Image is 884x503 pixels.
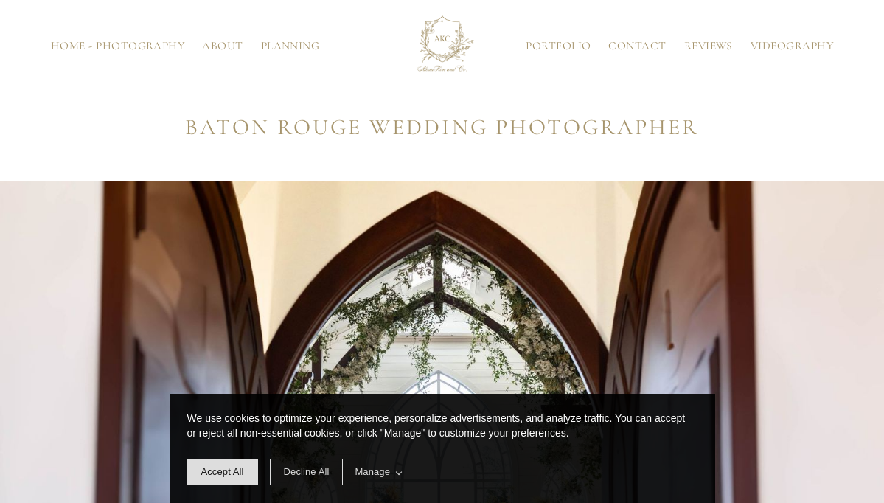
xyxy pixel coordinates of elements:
span: allow cookie message [187,459,258,485]
a: Home - Photography [42,41,193,52]
a: Contact [599,41,675,52]
span: deny cookie message [270,459,344,485]
span: Manage [355,465,401,479]
h1: BAton Rouge WEdding Photographer [51,110,833,145]
span: We use cookies to optimize your experience, personalize advertisements, and analyze traffic. You ... [187,412,686,439]
a: Videography [742,41,842,52]
a: Planning [252,41,329,52]
img: AlesiaKim and Co. [409,13,476,80]
span: Accept All [201,466,244,477]
a: Reviews [675,41,742,52]
div: cookieconsent [170,394,715,503]
a: About [193,41,251,52]
a: Portfolio [517,41,599,52]
span: Decline All [284,466,330,477]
